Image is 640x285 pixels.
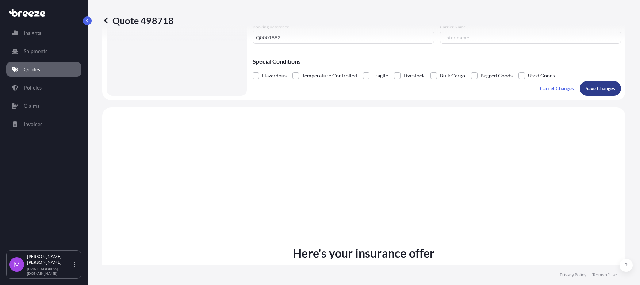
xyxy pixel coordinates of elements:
[6,26,81,40] a: Insights
[560,272,586,278] a: Privacy Policy
[6,44,81,58] a: Shipments
[262,70,287,81] span: Hazardous
[27,254,72,265] p: [PERSON_NAME] [PERSON_NAME]
[403,70,425,81] span: Livestock
[586,85,615,92] p: Save Changes
[528,70,555,81] span: Used Goods
[24,29,41,37] p: Insights
[592,272,617,278] a: Terms of Use
[302,70,357,81] span: Temperature Controlled
[24,102,39,110] p: Claims
[24,84,42,91] p: Policies
[102,15,174,26] p: Quote 498718
[293,244,434,262] p: Here's your insurance offer
[6,117,81,132] a: Invoices
[440,70,465,81] span: Bulk Cargo
[372,70,388,81] span: Fragile
[534,81,580,96] button: Cancel Changes
[6,80,81,95] a: Policies
[580,81,621,96] button: Save Changes
[6,62,81,77] a: Quotes
[480,70,513,81] span: Bagged Goods
[24,66,40,73] p: Quotes
[540,85,574,92] p: Cancel Changes
[14,261,20,268] span: M
[24,47,47,55] p: Shipments
[27,267,72,275] p: [EMAIL_ADDRESS][DOMAIN_NAME]
[6,99,81,113] a: Claims
[253,58,621,64] p: Special Conditions
[24,121,42,128] p: Invoices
